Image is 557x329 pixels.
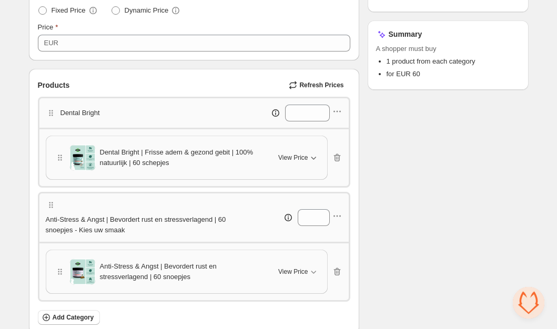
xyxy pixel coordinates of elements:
label: Price [38,22,58,33]
li: 1 product from each category [387,56,520,67]
span: Products [38,80,70,90]
li: for EUR 60 [387,69,520,79]
p: Anti-Stress & Angst | Bevordert rust en stressverlagend | 60 snoepjes - Kies uw smaak [46,214,250,235]
div: EUR [44,38,58,48]
span: Anti-Stress & Angst | Bevordert rust en stressverlagend | 60 snoepjes [100,261,266,282]
span: View Price [278,153,308,162]
p: Dental Bright [60,108,100,118]
span: Fixed Price [52,5,86,16]
img: Anti-Stress & Angst | Bevordert rust en stressverlagend | 60 snoepjes [69,259,96,285]
h3: Summary [389,29,422,39]
span: Dynamic Price [125,5,169,16]
button: View Price [272,149,325,166]
img: Dental Bright | Frisse adem & gezond gebit | 100% natuurlijk | 60 schepjes [69,145,96,171]
button: View Price [272,263,325,280]
a: Open chat [513,287,544,318]
span: Add Category [53,313,94,322]
button: Refresh Prices [285,78,350,92]
span: View Price [278,268,308,276]
button: Add Category [38,310,100,325]
span: Dental Bright | Frisse adem & gezond gebit | 100% natuurlijk | 60 schepjes [100,147,266,168]
span: Refresh Prices [299,81,343,89]
span: A shopper must buy [376,44,520,54]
